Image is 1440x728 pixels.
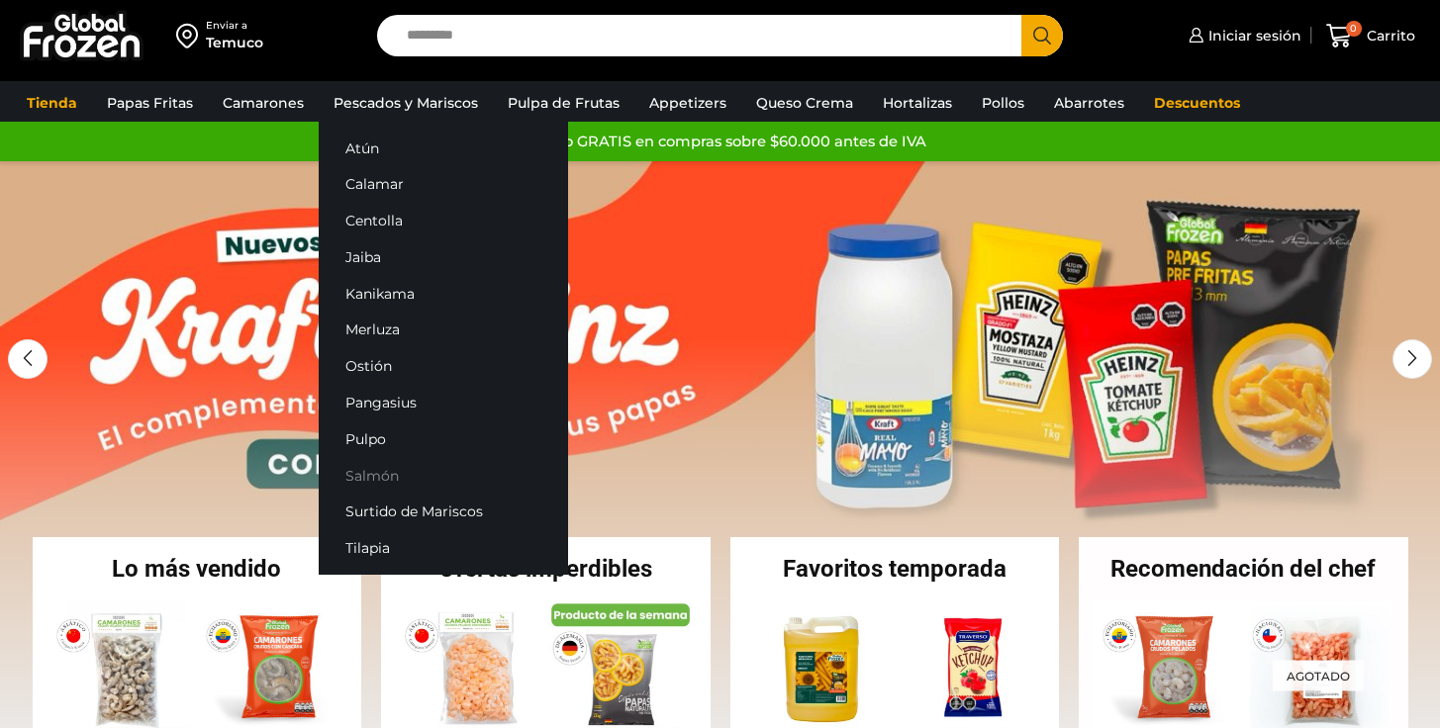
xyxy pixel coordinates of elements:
[1144,84,1250,122] a: Descuentos
[213,84,314,122] a: Camarones
[319,420,568,457] a: Pulpo
[319,130,568,166] a: Atún
[639,84,736,122] a: Appetizers
[873,84,962,122] a: Hortalizas
[1392,339,1432,379] div: Next slide
[319,494,568,530] a: Surtido de Mariscos
[319,275,568,312] a: Kanikama
[498,84,629,122] a: Pulpa de Frutas
[1044,84,1134,122] a: Abarrotes
[319,239,568,276] a: Jaiba
[8,339,48,379] div: Previous slide
[17,84,87,122] a: Tienda
[1079,557,1408,581] h2: Recomendación del chef
[1184,16,1301,55] a: Iniciar sesión
[97,84,203,122] a: Papas Fritas
[33,557,362,581] h2: Lo más vendido
[1362,26,1415,45] span: Carrito
[381,557,711,581] h2: Ofertas imperdibles
[730,557,1060,581] h2: Favoritos temporada
[1021,15,1063,56] button: Search button
[319,530,568,567] a: Tilapia
[1346,21,1362,37] span: 0
[319,203,568,239] a: Centolla
[319,166,568,203] a: Calamar
[206,33,263,52] div: Temuco
[319,457,568,494] a: Salmón
[972,84,1034,122] a: Pollos
[1203,26,1301,45] span: Iniciar sesión
[746,84,863,122] a: Queso Crema
[176,19,206,52] img: address-field-icon.svg
[319,312,568,348] a: Merluza
[1321,13,1420,59] a: 0 Carrito
[1273,660,1364,690] p: Agotado
[324,84,488,122] a: Pescados y Mariscos
[319,385,568,421] a: Pangasius
[319,348,568,385] a: Ostión
[206,19,263,33] div: Enviar a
